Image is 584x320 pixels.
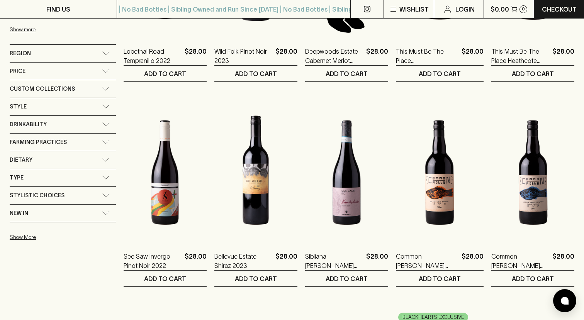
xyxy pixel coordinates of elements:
[10,80,116,98] div: Custom Collections
[10,120,47,129] span: Drinkability
[235,274,277,283] p: ADD TO CART
[419,274,461,283] p: ADD TO CART
[214,47,272,65] a: Wild Folk Pinot Noir 2023
[491,271,574,286] button: ADD TO CART
[396,271,484,286] button: ADD TO CART
[185,47,207,65] p: $28.00
[10,151,116,169] div: Dietary
[542,5,577,14] p: Checkout
[10,84,75,94] span: Custom Collections
[462,47,484,65] p: $28.00
[10,155,32,165] span: Dietary
[396,252,458,270] a: Common [PERSON_NAME] 2023
[305,252,363,270] a: Sibliana [PERSON_NAME] Nero [PERSON_NAME] 2023
[10,187,116,204] div: Stylistic Choices
[10,173,24,183] span: Type
[512,69,554,78] p: ADD TO CART
[491,47,549,65] a: This Must Be The Place Heathcote Shiraz 2023
[10,116,116,133] div: Drinkability
[10,45,116,62] div: Region
[552,47,574,65] p: $28.00
[419,69,461,78] p: ADD TO CART
[366,47,388,65] p: $28.00
[10,205,116,222] div: New In
[305,105,388,240] img: Sibliana Sensale Nero d'Avola 2023
[214,252,272,270] a: Bellevue Estate Shiraz 2023
[10,49,31,58] span: Region
[10,98,116,115] div: Style
[124,47,182,65] a: Lobethal Road Tempranillo 2022
[455,5,475,14] p: Login
[144,274,186,283] p: ADD TO CART
[124,271,207,286] button: ADD TO CART
[326,274,368,283] p: ADD TO CART
[185,252,207,270] p: $28.00
[124,252,182,270] a: See Saw Invergo Pinot Noir 2022
[144,69,186,78] p: ADD TO CART
[10,229,111,245] button: Show More
[305,271,388,286] button: ADD TO CART
[522,7,525,11] p: 0
[491,5,509,14] p: $0.00
[399,5,429,14] p: Wishlist
[462,252,484,270] p: $28.00
[275,252,297,270] p: $28.00
[10,208,28,218] span: New In
[305,47,363,65] a: Deepwoods Estate Cabernet Merlot 2020
[124,66,207,81] button: ADD TO CART
[396,105,484,240] img: Common Molly Grenache 2023
[10,191,65,200] span: Stylistic Choices
[10,134,116,151] div: Farming Practices
[552,252,574,270] p: $28.00
[512,274,554,283] p: ADD TO CART
[124,105,207,240] img: See Saw Invergo Pinot Noir 2022
[10,22,111,37] button: Show more
[305,66,388,81] button: ADD TO CART
[10,63,116,80] div: Price
[396,47,458,65] a: This Must Be The Place [GEOGRAPHIC_DATA] Pinot Noir 2023
[396,66,484,81] button: ADD TO CART
[326,69,368,78] p: ADD TO CART
[561,297,569,305] img: bubble-icon
[10,137,67,147] span: Farming Practices
[235,69,277,78] p: ADD TO CART
[46,5,70,14] p: FIND US
[366,252,388,270] p: $28.00
[491,105,574,240] img: Common Molly Sangiovese 2024
[10,66,25,76] span: Price
[491,252,549,270] a: Common [PERSON_NAME] 2024
[275,47,297,65] p: $28.00
[214,271,297,286] button: ADD TO CART
[214,105,297,240] img: Bellevue Estate Shiraz 2023
[10,102,27,112] span: Style
[10,169,116,186] div: Type
[491,66,574,81] button: ADD TO CART
[214,66,297,81] button: ADD TO CART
